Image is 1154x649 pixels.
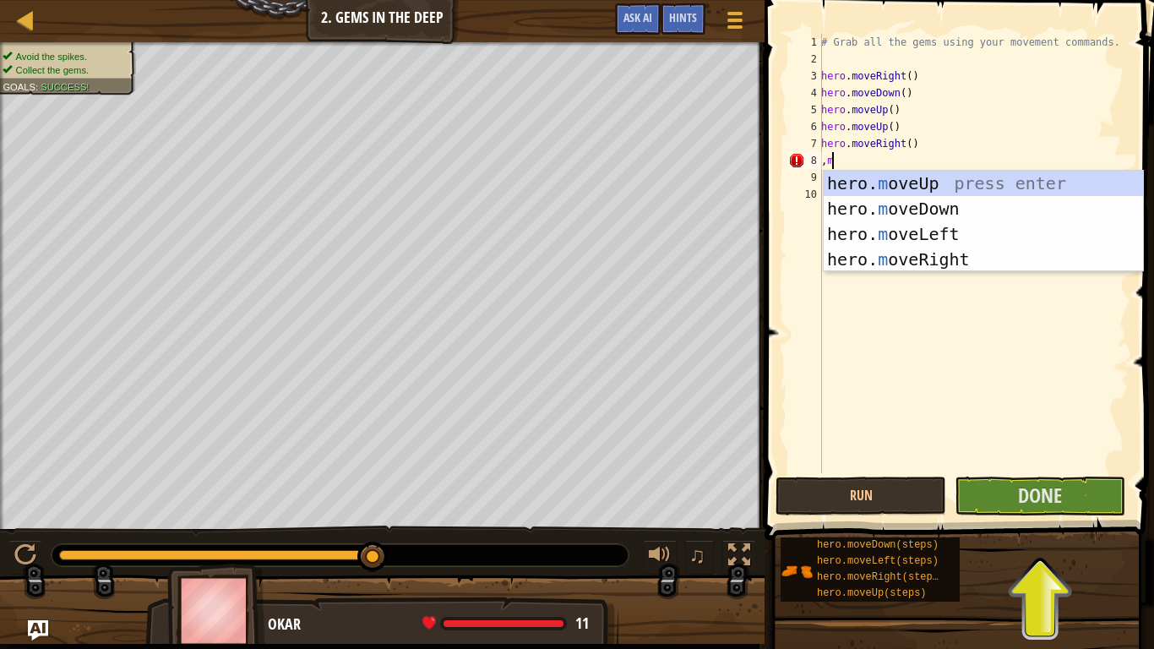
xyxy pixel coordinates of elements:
span: 11 [575,613,589,634]
span: Hints [669,9,697,25]
span: ♫ [689,543,705,568]
button: Toggle fullscreen [722,540,756,575]
span: Success! [41,81,89,92]
span: hero.moveRight(steps) [817,571,944,583]
div: 5 [788,101,822,118]
div: Okar [268,614,601,635]
div: 1 [788,34,822,51]
button: Show game menu [714,3,756,43]
span: hero.moveLeft(steps) [817,555,939,567]
div: 9 [788,169,822,186]
div: 2 [788,51,822,68]
div: 7 [788,135,822,152]
div: 4 [788,85,822,101]
li: Collect the gems. [3,63,126,77]
button: Done [955,477,1125,515]
span: Collect the gems. [16,64,90,75]
button: Ask AI [615,3,661,35]
div: 3 [788,68,822,85]
span: Goals [3,81,35,92]
div: 10 [788,186,822,203]
button: Run [776,477,946,515]
span: hero.moveDown(steps) [817,539,939,551]
div: 8 [788,152,822,169]
button: ♫ [685,540,714,575]
span: Done [1018,482,1062,509]
button: Adjust volume [643,540,677,575]
span: Ask AI [623,9,652,25]
li: Avoid the spikes. [3,50,126,63]
img: portrait.png [781,555,813,587]
button: Ctrl + P: Play [8,540,42,575]
div: health: 11 / 11 [422,616,589,631]
span: : [35,81,41,92]
button: Ask AI [28,620,48,641]
div: 6 [788,118,822,135]
span: hero.moveUp(steps) [817,587,927,599]
span: Avoid the spikes. [16,51,87,62]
